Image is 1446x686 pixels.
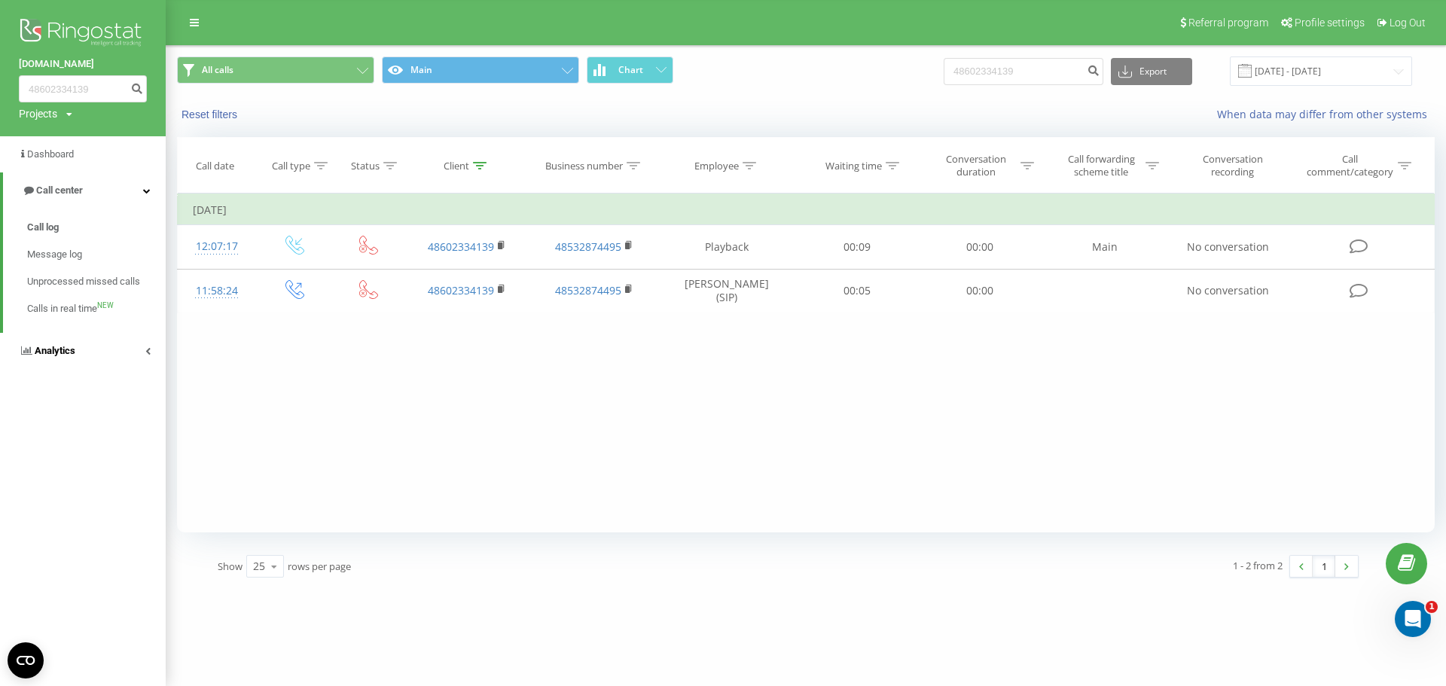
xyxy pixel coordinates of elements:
iframe: Intercom live chat [1395,601,1431,637]
div: Client [444,160,469,172]
a: 48532874495 [555,283,621,297]
span: Calls in real time [27,301,97,316]
a: Call log [27,214,166,241]
span: rows per page [288,559,351,573]
span: Show [218,559,243,573]
img: Ringostat logo [19,15,147,53]
span: Call center [36,184,83,196]
td: 00:00 [919,269,1042,313]
div: 1 - 2 from 2 [1233,558,1283,573]
span: All calls [202,64,233,76]
a: When data may differ from other systems [1217,107,1435,121]
td: 00:00 [919,225,1042,269]
div: 11:58:24 [193,276,241,306]
div: 12:07:17 [193,232,241,261]
a: Calls in real timeNEW [27,295,166,322]
button: All calls [177,56,374,84]
div: Conversation duration [936,153,1017,178]
a: Call center [3,172,166,209]
input: Search by number [19,75,147,102]
div: Business number [545,160,623,172]
span: Referral program [1188,17,1268,29]
td: [PERSON_NAME] (SIP) [658,269,795,313]
div: Call date [196,160,234,172]
input: Search by number [944,58,1103,85]
div: 25 [253,559,265,574]
button: Export [1111,58,1192,85]
td: [DATE] [178,195,1435,225]
span: Profile settings [1295,17,1365,29]
button: Main [382,56,579,84]
button: Chart [587,56,673,84]
div: Call forwarding scheme title [1061,153,1142,178]
a: Message log [27,241,166,268]
td: Playback [658,225,795,269]
a: 48602334139 [428,239,494,254]
div: Call comment/category [1306,153,1394,178]
td: 00:09 [796,225,919,269]
a: 1 [1313,556,1335,577]
button: Open CMP widget [8,642,44,678]
a: 48602334139 [428,283,494,297]
td: 00:05 [796,269,919,313]
div: Employee [694,160,739,172]
div: Call type [272,160,310,172]
td: Main [1042,225,1169,269]
span: Log Out [1390,17,1426,29]
span: Dashboard [27,148,74,160]
span: Chart [618,65,643,75]
div: Status [351,160,380,172]
span: Analytics [35,345,75,356]
span: No conversation [1187,283,1269,297]
div: Conversation recording [1184,153,1282,178]
a: 48532874495 [555,239,621,254]
span: Unprocessed missed calls [27,274,140,289]
span: 1 [1426,601,1438,613]
a: Unprocessed missed calls [27,268,166,295]
span: Message log [27,247,82,262]
div: Projects [19,106,57,121]
div: Waiting time [825,160,882,172]
button: Reset filters [177,108,245,121]
span: No conversation [1187,239,1269,254]
span: Call log [27,220,59,235]
a: [DOMAIN_NAME] [19,56,147,72]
